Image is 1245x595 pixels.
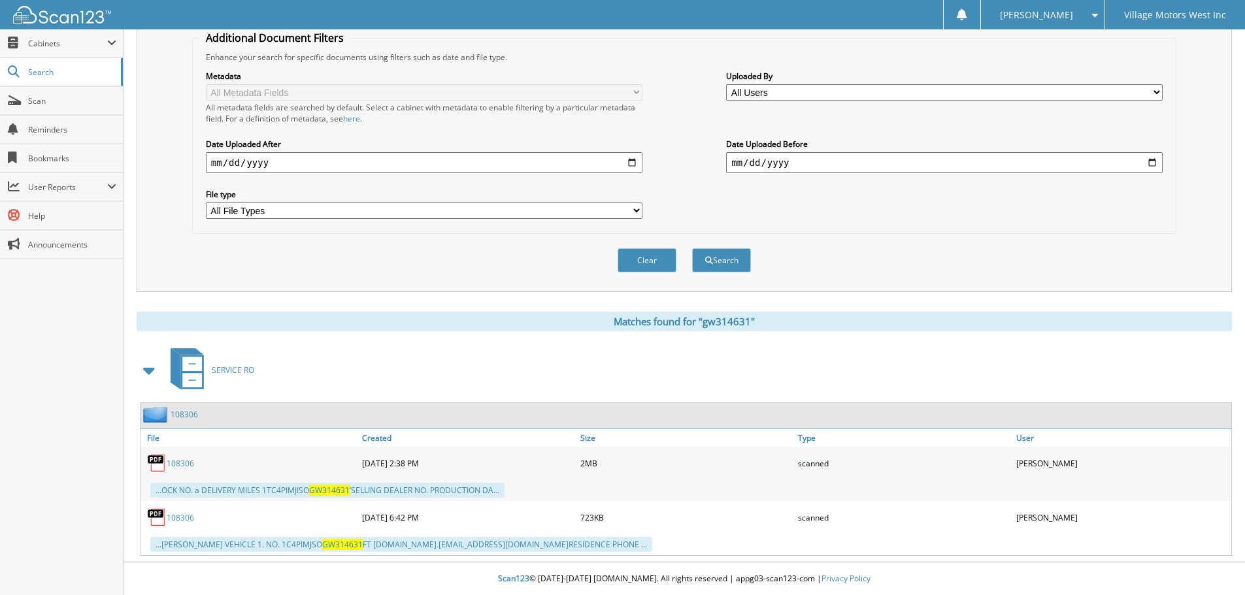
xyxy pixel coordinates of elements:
span: User Reports [28,182,107,193]
a: Type [795,429,1013,447]
input: start [206,152,642,173]
a: 108306 [171,409,198,420]
a: File [141,429,359,447]
div: All metadata fields are searched by default. Select a cabinet with metadata to enable filtering b... [206,102,642,124]
div: [PERSON_NAME] [1013,504,1231,530]
img: scan123-logo-white.svg [13,6,111,24]
div: © [DATE]-[DATE] [DOMAIN_NAME]. All rights reserved | appg03-scan123-com | [124,563,1245,595]
span: Village Motors West Inc [1124,11,1226,19]
label: Uploaded By [726,71,1163,82]
div: 2MB [577,450,795,476]
button: Clear [618,248,676,272]
iframe: Chat Widget [1180,532,1245,595]
span: Bookmarks [28,153,116,164]
a: 108306 [167,512,194,523]
div: [DATE] 2:38 PM [359,450,577,476]
a: here [343,113,360,124]
span: GW314631 [309,485,350,496]
span: Announcements [28,239,116,250]
span: Cabinets [28,38,107,49]
span: Scan123 [498,573,529,584]
legend: Additional Document Filters [199,31,350,45]
label: File type [206,189,642,200]
div: [DATE] 6:42 PM [359,504,577,530]
button: Search [692,248,751,272]
a: SERVICE RO [163,344,254,396]
span: Scan [28,95,116,106]
div: ...OCK NO. a DELIVERY MILES 1TC4PIMJISO ‘SELLING DEALER NO. PRODUCTION DA... [150,483,505,498]
div: 723KB [577,504,795,530]
div: ...[PERSON_NAME] VEHICLE 1. NO. 1C4PIMJSO FT [DOMAIN_NAME]. [EMAIL_ADDRESS][DOMAIN_NAME] RESIDENC... [150,537,652,552]
label: Metadata [206,71,642,82]
a: Privacy Policy [822,573,871,584]
span: Search [28,67,114,78]
a: User [1013,429,1231,447]
label: Date Uploaded Before [726,138,1163,150]
span: Help [28,210,116,221]
a: 108306 [167,458,194,469]
div: Enhance your search for specific documents using filters such as date and file type. [199,52,1169,63]
img: folder2.png [143,406,171,423]
div: scanned [795,504,1013,530]
span: Reminders [28,124,116,135]
div: Matches found for "gw314631" [137,312,1232,331]
div: [PERSON_NAME] [1013,450,1231,476]
input: end [726,152,1163,173]
a: Created [359,429,577,447]
div: scanned [795,450,1013,476]
img: PDF.png [147,453,167,473]
span: SERVICE RO [212,364,254,376]
a: Size [577,429,795,447]
span: [PERSON_NAME] [1000,11,1073,19]
span: GW314631 [322,539,363,550]
img: PDF.png [147,507,167,527]
label: Date Uploaded After [206,138,642,150]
